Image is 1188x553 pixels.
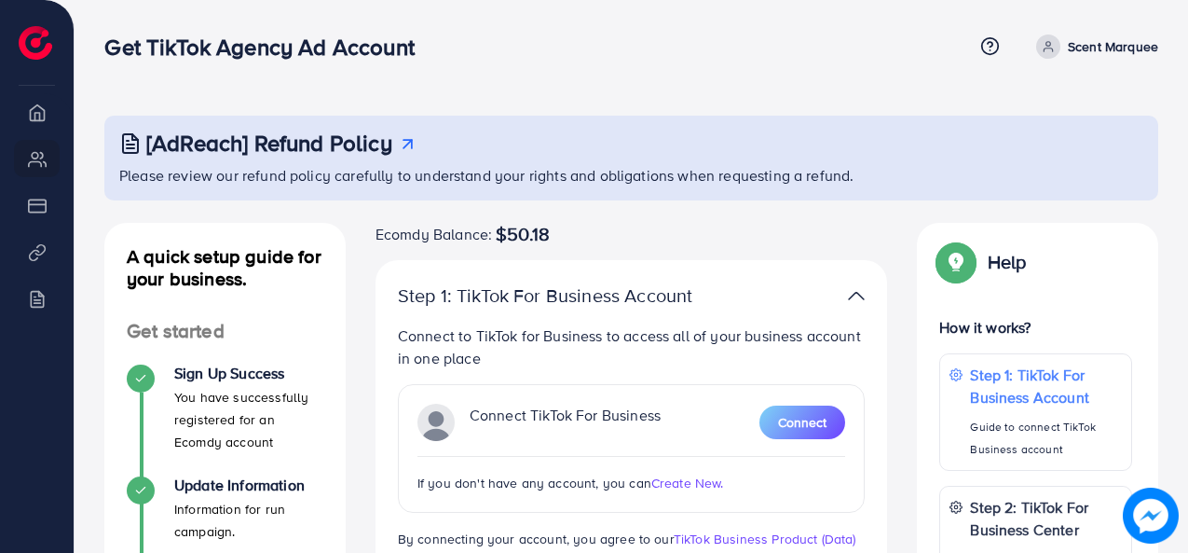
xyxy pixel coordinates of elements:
[970,364,1122,408] p: Step 1: TikTok For Business Account
[104,365,346,477] li: Sign Up Success
[398,284,700,307] p: Step 1: TikTok For Business Account
[104,245,346,290] h4: A quick setup guide for your business.
[174,365,323,382] h4: Sign Up Success
[417,474,651,492] span: If you don't have any account, you can
[470,404,661,441] p: Connect TikTok For Business
[174,498,323,543] p: Information for run campaign.
[417,404,455,441] img: TikTok partner
[496,223,550,245] span: $50.18
[970,496,1122,541] p: Step 2: TikTok For Business Center
[104,320,346,343] h4: Get started
[174,386,323,453] p: You have successfully registered for an Ecomdy account
[848,283,865,310] img: TikTok partner
[19,26,52,60] img: logo
[119,164,1147,187] p: Please review our refund policy carefully to understand your rights and obligations when requesti...
[988,251,1027,273] p: Help
[970,416,1122,461] p: Guide to connect TikTok Business account
[939,316,1132,339] p: How it works?
[759,406,845,439] button: Connect
[146,130,392,157] h3: [AdReach] Refund Policy
[1029,35,1158,59] a: Scent Marquee
[398,325,866,369] p: Connect to TikTok for Business to access all of your business account in one place
[104,34,429,61] h3: Get TikTok Agency Ad Account
[174,477,323,494] h4: Update Information
[939,245,973,279] img: Popup guide
[376,223,492,245] span: Ecomdy Balance:
[1068,35,1158,58] p: Scent Marquee
[1123,488,1179,544] img: image
[651,474,724,492] span: Create New.
[778,413,826,432] span: Connect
